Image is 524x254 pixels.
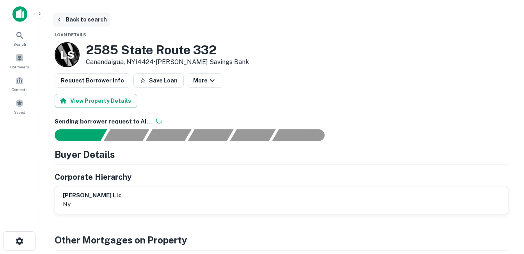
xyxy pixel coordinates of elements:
button: Back to search [53,13,110,27]
span: Search [13,41,26,47]
a: Contacts [2,73,37,94]
h4: Buyer Details [55,147,115,161]
div: AI fulfillment process complete. [272,129,334,141]
p: L S [60,47,74,63]
div: Documents found, AI parsing details... [146,129,191,141]
a: [PERSON_NAME] Savings Bank [156,58,249,66]
div: Sending borrower request to AI... [45,129,104,141]
img: capitalize-icon.png [12,6,27,22]
h6: Sending borrower request to AI... [55,117,508,126]
div: Principals found, AI now looking for contact information... [188,129,233,141]
button: Save Loan [133,73,184,88]
h4: Other Mortgages on Property [55,233,508,247]
a: Search [2,28,37,49]
a: Borrowers [2,50,37,72]
button: View Property Details [55,94,137,108]
span: Borrowers [10,64,29,70]
span: Contacts [12,86,27,93]
button: More [187,73,223,88]
h3: 2585 State Route 332 [86,43,249,57]
iframe: Chat Widget [485,191,524,229]
div: Your request is received and processing... [103,129,149,141]
div: Principals found, still searching for contact information. This may take time... [230,129,275,141]
p: ny [63,200,122,209]
h6: [PERSON_NAME] llc [63,191,122,200]
h5: Corporate Hierarchy [55,171,131,183]
a: Saved [2,96,37,117]
button: Request Borrower Info [55,73,130,88]
span: Loan Details [55,32,86,37]
span: Saved [14,109,25,115]
p: Canandaigua, NY14424 • [86,57,249,67]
